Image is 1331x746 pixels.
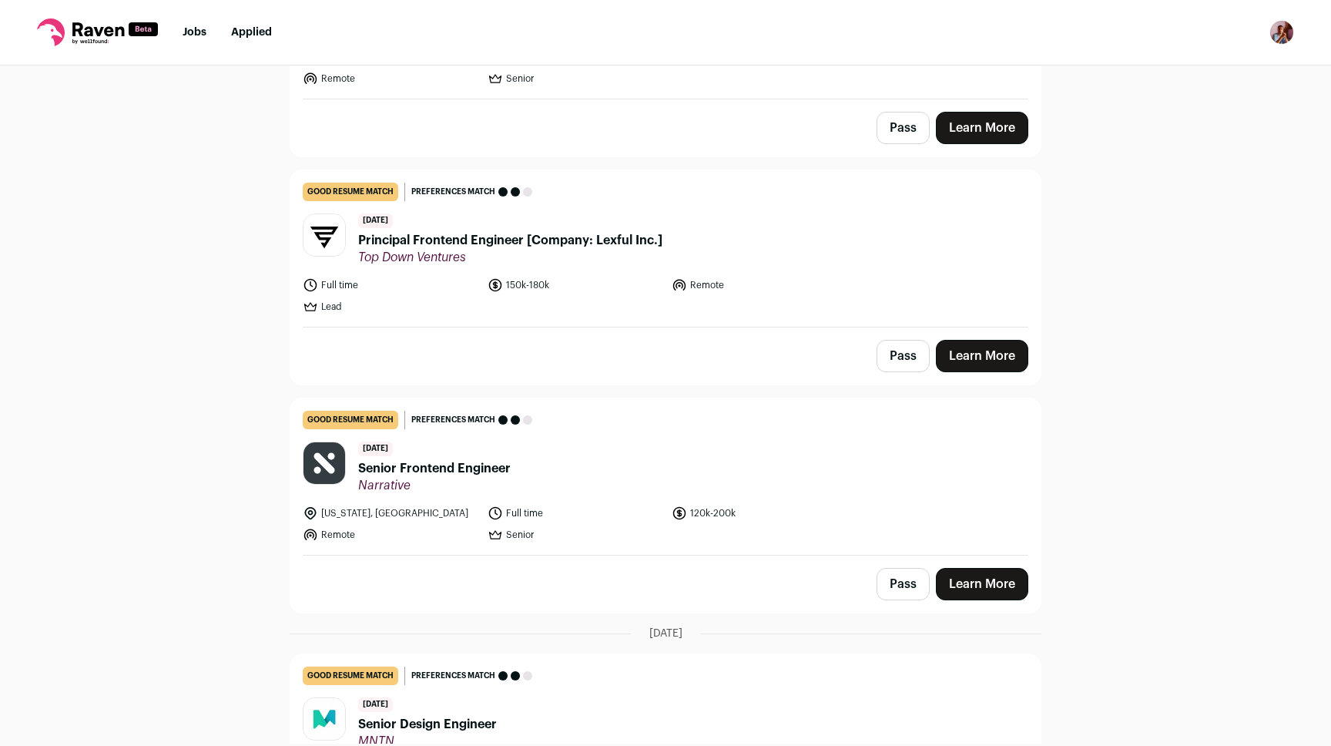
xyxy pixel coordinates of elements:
button: Pass [877,340,930,372]
a: Learn More [936,568,1028,600]
span: [DATE] [358,697,393,712]
span: Senior Frontend Engineer [358,459,511,478]
div: good resume match [303,411,398,429]
li: 150k-180k [488,277,663,293]
a: good resume match Preferences match [DATE] Principal Frontend Engineer [Company: Lexful Inc.] Top... [290,170,1041,327]
a: Applied [231,27,272,38]
span: [DATE] [358,213,393,228]
img: 8317665-medium_jpg [1269,20,1294,45]
li: Full time [488,506,663,521]
li: Remote [303,527,478,543]
button: Pass [877,112,930,144]
span: [DATE] [358,442,393,456]
span: Preferences match [411,184,495,200]
button: Open dropdown [1269,20,1294,45]
div: good resume match [303,667,398,685]
li: Remote [303,71,478,86]
a: Learn More [936,340,1028,372]
img: 9f243af9bc03b16bc8d32414448113125afd64f5b028abc90a03433a82acbeeb.jpg [303,442,345,484]
li: 120k-200k [672,506,847,521]
a: Learn More [936,112,1028,144]
span: Principal Frontend Engineer [Company: Lexful Inc.] [358,231,662,250]
li: Lead [303,299,478,314]
img: bd43b29d88c3d8bf01e50ea52e6c49c5355be34d0ee7b31e5936a8108a6d1a20 [303,698,345,740]
li: Senior [488,527,663,543]
a: Jobs [183,27,206,38]
li: Senior [488,71,663,86]
span: Senior Design Engineer [358,715,497,734]
li: [US_STATE], [GEOGRAPHIC_DATA] [303,506,478,521]
img: cd42c52346e1ee3744f518507c8a59fdcfd008cf2d4623130110ebd9b21088f1.jpg [303,214,345,256]
span: Preferences match [411,668,495,684]
li: Full time [303,277,478,293]
span: Preferences match [411,412,495,428]
div: good resume match [303,183,398,201]
li: Remote [672,277,847,293]
span: Narrative [358,478,511,493]
button: Pass [877,568,930,600]
a: good resume match Preferences match [DATE] Senior Frontend Engineer Narrative [US_STATE], [GEOGRA... [290,398,1041,555]
span: [DATE] [649,626,682,641]
span: Top Down Ventures [358,250,662,265]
